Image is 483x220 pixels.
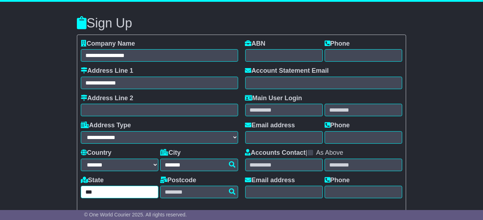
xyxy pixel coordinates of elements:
label: Company Name [81,40,135,48]
label: Country [81,149,111,157]
label: Postcode [160,176,196,184]
label: State [81,176,104,184]
div: | [245,149,402,159]
label: Email address [245,176,295,184]
label: ABN [245,40,266,48]
span: © One World Courier 2025. All rights reserved. [84,212,187,218]
label: Email address [245,122,295,129]
label: Phone [325,176,350,184]
label: Phone [325,40,350,48]
label: Accounts Contact [245,149,306,157]
h3: Sign Up [77,16,406,30]
label: Address Line 1 [81,67,133,75]
label: Address Type [81,122,131,129]
label: Phone [325,122,350,129]
label: Account Statement Email [245,67,329,75]
label: As Above [316,149,343,157]
label: Main User Login [245,94,302,102]
label: Address Line 2 [81,94,133,102]
label: City [160,149,180,157]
